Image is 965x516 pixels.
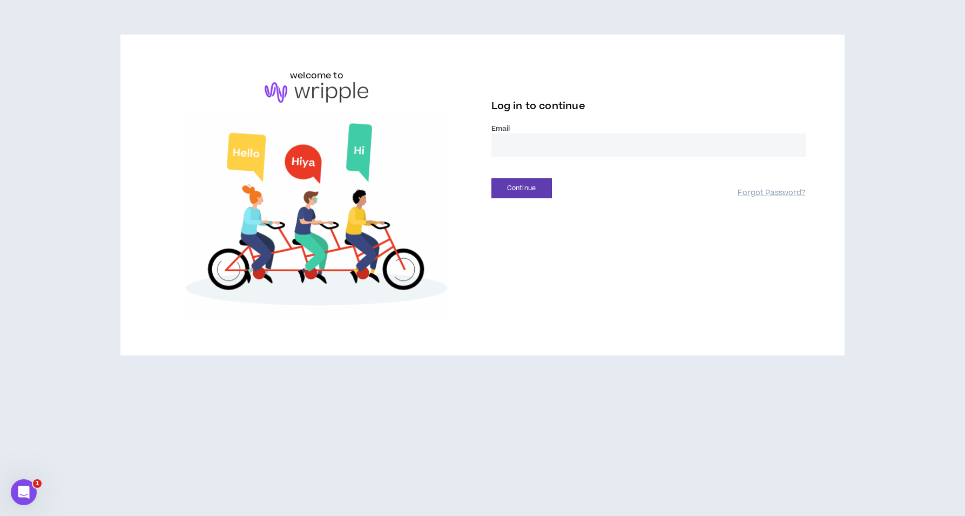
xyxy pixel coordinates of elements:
[11,479,37,505] iframe: Intercom live chat
[491,124,806,133] label: Email
[265,82,368,103] img: logo-brand.png
[738,188,805,198] a: Forgot Password?
[33,479,42,488] span: 1
[491,99,585,113] span: Log in to continue
[290,69,343,82] h6: welcome to
[491,178,552,198] button: Continue
[159,113,474,321] img: Welcome to Wripple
